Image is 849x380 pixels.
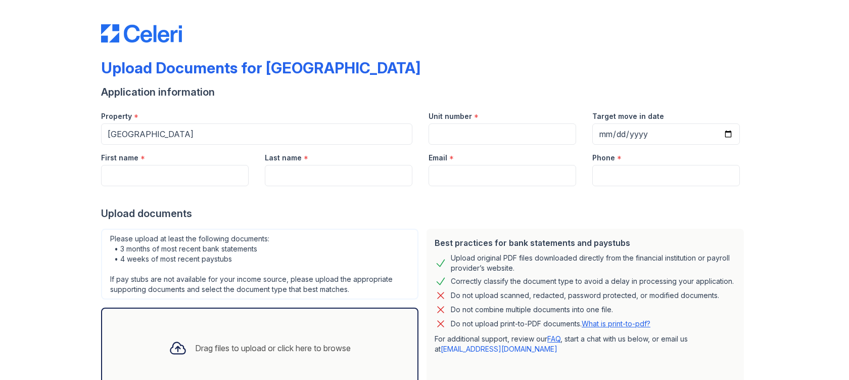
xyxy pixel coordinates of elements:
[265,153,302,163] label: Last name
[451,275,734,287] div: Correctly classify the document type to avoid a delay in processing your application.
[101,153,138,163] label: First name
[195,342,351,354] div: Drag files to upload or click here to browse
[101,206,748,221] div: Upload documents
[441,345,557,353] a: [EMAIL_ADDRESS][DOMAIN_NAME]
[101,111,132,121] label: Property
[451,289,719,302] div: Do not upload scanned, redacted, password protected, or modified documents.
[101,229,418,300] div: Please upload at least the following documents: • 3 months of most recent bank statements • 4 wee...
[435,334,736,354] p: For additional support, review our , start a chat with us below, or email us at
[429,153,447,163] label: Email
[435,237,736,249] div: Best practices for bank statements and paystubs
[101,85,748,99] div: Application information
[592,153,615,163] label: Phone
[451,253,736,273] div: Upload original PDF files downloaded directly from the financial institution or payroll provider’...
[592,111,664,121] label: Target move in date
[807,340,839,370] iframe: chat widget
[101,24,182,43] img: CE_Logo_Blue-a8612792a0a2168367f1c8372b55b34899dd931a85d93a1a3d3e32e68fde9ad4.png
[547,334,560,343] a: FAQ
[429,111,472,121] label: Unit number
[451,304,613,316] div: Do not combine multiple documents into one file.
[451,319,650,329] p: Do not upload print-to-PDF documents.
[582,319,650,328] a: What is print-to-pdf?
[101,59,420,77] div: Upload Documents for [GEOGRAPHIC_DATA]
